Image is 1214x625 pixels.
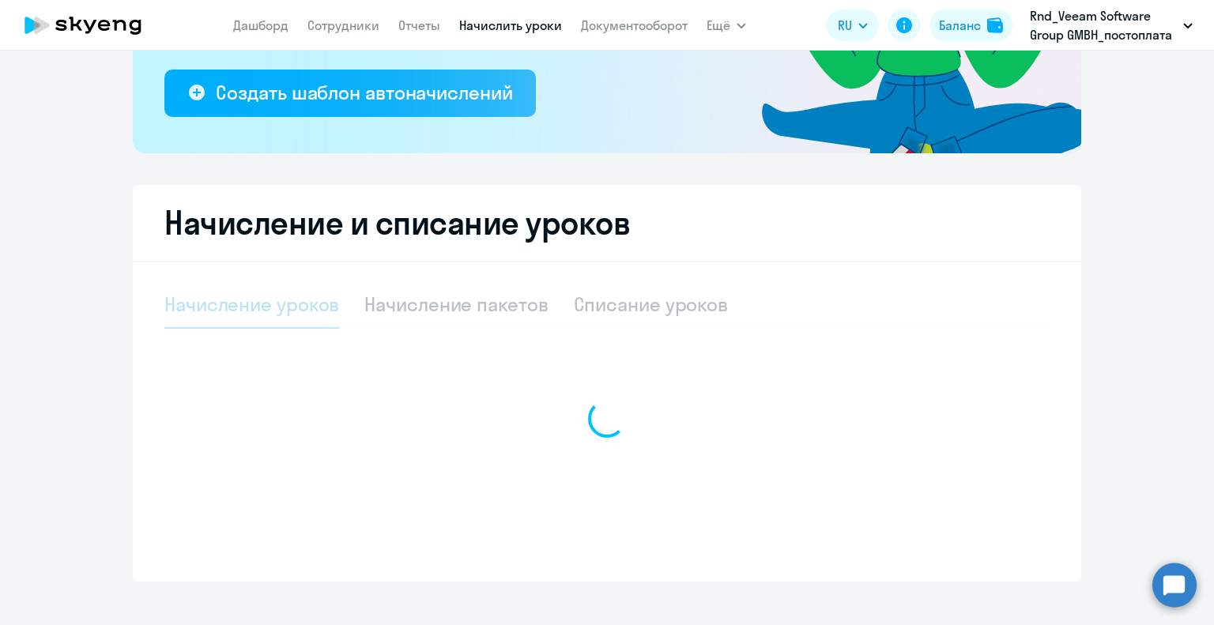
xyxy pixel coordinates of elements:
[827,9,879,41] button: RU
[838,16,852,35] span: RU
[459,17,562,33] a: Начислить уроки
[939,16,981,35] div: Баланс
[398,17,440,33] a: Отчеты
[1030,6,1177,44] p: Rnd_Veeam Software Group GMBH_постоплата 2025 года, Veeam
[707,9,746,41] button: Ещё
[1022,6,1201,44] button: Rnd_Veeam Software Group GMBH_постоплата 2025 года, Veeam
[164,204,1050,242] h2: Начисление и списание уроков
[987,17,1003,33] img: balance
[707,16,730,35] span: Ещё
[307,17,379,33] a: Сотрудники
[164,70,536,117] button: Создать шаблон автоначислений
[581,17,688,33] a: Документооборот
[233,17,288,33] a: Дашборд
[929,9,1012,41] button: Балансbalance
[216,80,512,105] div: Создать шаблон автоначислений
